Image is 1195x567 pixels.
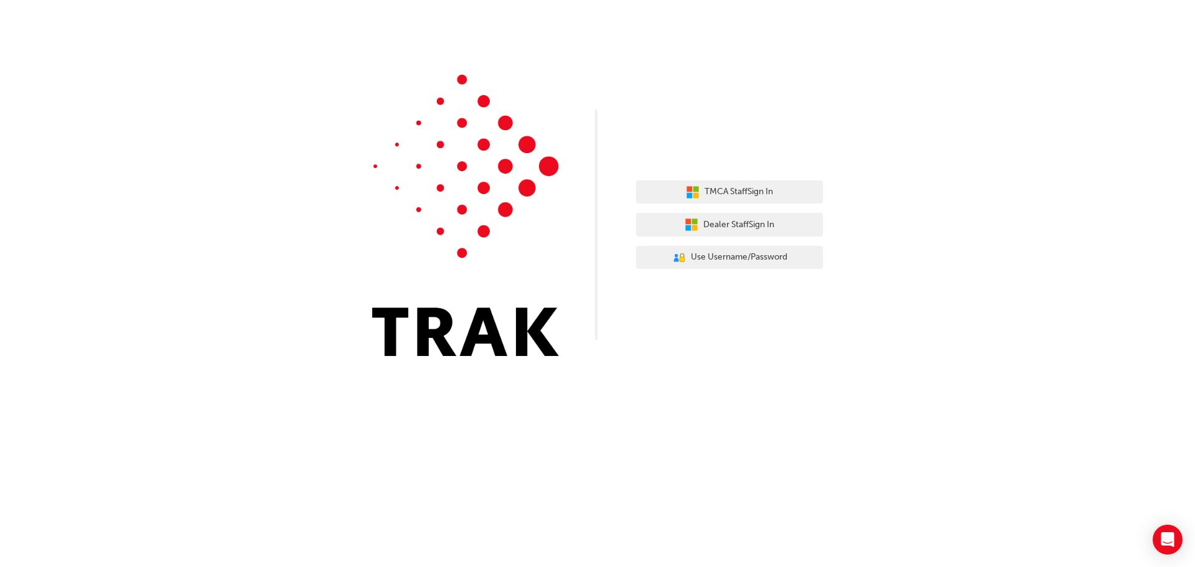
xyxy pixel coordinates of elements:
button: Dealer StaffSign In [636,213,823,237]
span: Dealer Staff Sign In [703,218,774,232]
img: Trak [372,75,559,356]
button: Use Username/Password [636,246,823,269]
span: TMCA Staff Sign In [705,185,773,199]
button: TMCA StaffSign In [636,180,823,204]
div: Open Intercom Messenger [1153,525,1183,555]
span: Use Username/Password [691,250,787,265]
